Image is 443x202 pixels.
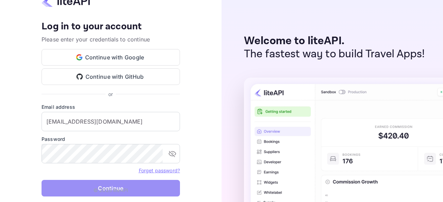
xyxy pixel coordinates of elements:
[42,103,180,110] label: Email address
[42,68,180,85] button: Continue with GitHub
[244,35,425,48] p: Welcome to liteAPI.
[244,48,425,61] p: The fastest way to build Travel Apps!
[42,35,180,44] p: Please enter your credentials to continue
[139,167,180,174] a: Forget password?
[42,21,180,33] h4: Log in to your account
[42,49,180,66] button: Continue with Google
[108,90,113,98] p: or
[93,186,128,194] p: © 2025 liteAPI
[42,135,180,143] label: Password
[42,180,180,196] button: Continue
[42,112,180,131] input: Enter your email address
[165,147,179,161] button: toggle password visibility
[139,167,180,173] a: Forget password?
